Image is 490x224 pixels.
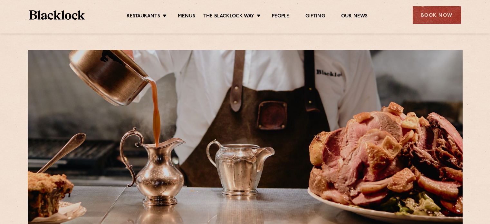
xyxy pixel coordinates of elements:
a: Gifting [305,13,325,20]
a: The Blacklock Way [203,13,254,20]
a: Restaurants [127,13,160,20]
img: BL_Textured_Logo-footer-cropped.svg [29,10,85,20]
a: Our News [341,13,368,20]
a: People [272,13,289,20]
a: Menus [178,13,195,20]
div: Book Now [413,6,461,24]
